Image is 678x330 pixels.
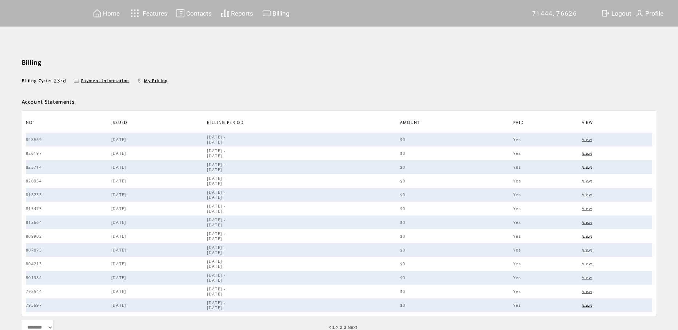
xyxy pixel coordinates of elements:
[261,8,291,19] a: Billing
[207,273,225,283] span: [DATE] - [DATE]
[400,137,407,142] span: $0
[582,151,594,156] span: Click to view this bill
[513,261,523,266] span: Yes
[400,120,422,124] a: AMOUNT
[127,6,168,20] a: Features
[400,192,407,197] span: $0
[611,10,631,17] span: Logout
[73,78,79,84] img: credit-card.png
[26,151,44,156] span: 826197
[111,220,128,225] span: [DATE]
[582,289,594,294] span: Click to view this bill
[207,134,225,145] span: [DATE] - [DATE]
[81,78,129,83] a: Payment Information
[143,10,167,17] span: Features
[207,176,225,186] span: [DATE] - [DATE]
[582,247,594,251] a: View
[111,289,128,294] span: [DATE]
[26,289,44,294] span: 798544
[601,9,610,18] img: exit.svg
[26,206,44,211] span: 815473
[582,206,594,211] span: Click to view this bill
[26,192,44,197] span: 818235
[103,10,120,17] span: Home
[22,78,52,83] span: Billing Cycle:
[645,10,663,17] span: Profile
[111,275,128,280] span: [DATE]
[262,9,271,18] img: creidtcard.svg
[400,206,407,211] span: $0
[175,8,213,19] a: Contacts
[400,118,422,129] span: AMOUNT
[26,275,44,280] span: 801384
[26,220,44,225] span: 812664
[207,190,225,200] span: [DATE] - [DATE]
[513,137,523,142] span: Yes
[582,261,594,266] span: Click to view this bill
[207,259,225,269] span: [DATE] - [DATE]
[582,206,594,210] a: View
[582,118,595,129] span: VIEW
[582,165,594,170] span: Click to view this bill
[111,118,129,129] span: ISSUED
[144,78,168,83] a: My Pricing
[513,303,523,308] span: Yes
[582,178,594,184] span: Click to view this bill
[111,137,128,142] span: [DATE]
[513,234,523,239] span: Yes
[207,204,225,214] span: [DATE] - [DATE]
[340,325,342,330] a: 2
[400,303,407,308] span: $0
[582,275,594,279] a: View
[344,325,346,330] a: 3
[54,77,66,84] span: 23rd
[400,234,407,239] span: $0
[221,9,230,18] img: chart.svg
[582,234,594,239] span: Click to view this bill
[111,120,129,124] a: ISSUED
[582,150,594,155] a: View
[111,234,128,239] span: [DATE]
[634,8,665,19] a: Profile
[513,165,523,170] span: Yes
[26,247,44,253] span: 807073
[26,303,44,308] span: 795697
[93,9,101,18] img: home.svg
[582,164,594,169] a: View
[400,289,407,294] span: $0
[513,247,523,253] span: Yes
[207,118,246,129] span: BILLING PERIOD
[582,247,594,253] span: Click to view this bill
[92,8,121,19] a: Home
[582,275,594,280] span: Click to view this bill
[111,165,128,170] span: [DATE]
[26,137,44,142] span: 828669
[111,261,128,266] span: [DATE]
[220,8,254,19] a: Reports
[136,78,142,84] img: dolar.png
[513,192,523,197] span: Yes
[400,151,407,156] span: $0
[582,261,594,265] a: View
[582,137,594,142] span: Click to view this bill
[348,325,357,330] a: Next
[207,231,225,241] span: [DATE] - [DATE]
[582,220,594,225] span: Click to view this bill
[532,10,577,17] span: 71444, 76626
[513,206,523,211] span: Yes
[513,289,523,294] span: Yes
[22,98,75,105] span: Account Statements
[582,303,594,308] span: Click to view this bill
[582,220,594,224] a: View
[26,120,36,124] a: NO'
[111,247,128,253] span: [DATE]
[111,303,128,308] span: [DATE]
[400,220,407,225] span: $0
[26,178,44,184] span: 820954
[111,178,128,184] span: [DATE]
[328,325,338,330] span: < 1 >
[111,192,128,197] span: [DATE]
